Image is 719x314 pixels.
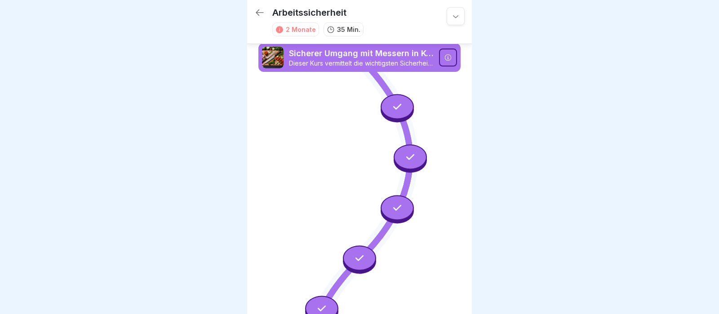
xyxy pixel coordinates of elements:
[337,25,360,34] p: 35 Min.
[262,47,284,68] img: bnqppd732b90oy0z41dk6kj2.png
[272,7,346,18] p: Arbeitssicherheit
[289,59,434,67] p: Dieser Kurs vermittelt die wichtigsten Sicherheitsmaßnahmen und Techniken für den sicheren und ef...
[289,48,434,59] p: Sicherer Umgang mit Messern in Küchen
[286,25,316,34] div: 2 Monate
